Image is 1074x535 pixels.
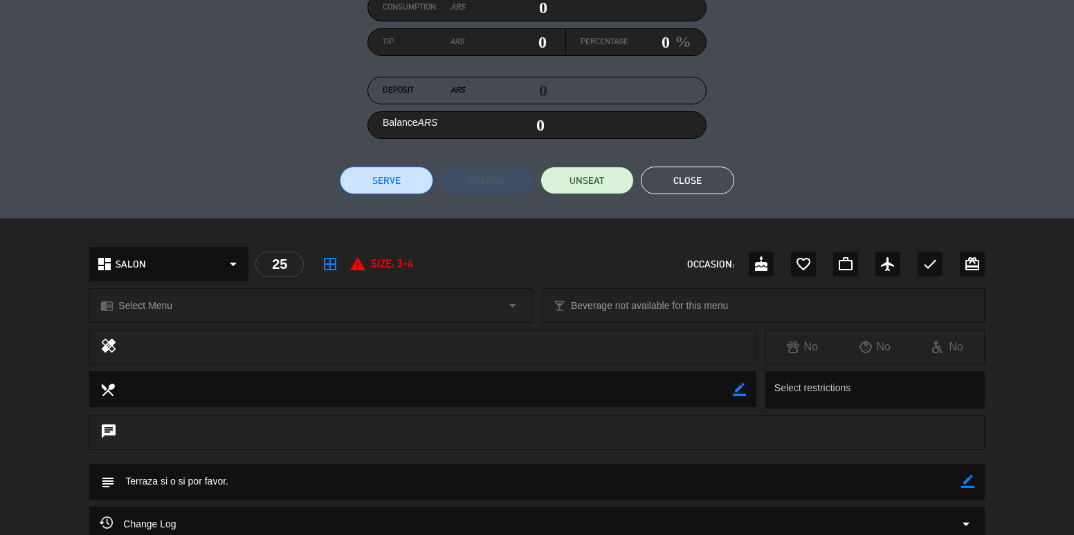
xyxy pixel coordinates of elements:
[100,299,113,312] i: chrome_reader_mode
[839,338,911,356] div: No
[450,84,465,97] em: ARS
[383,115,437,131] label: Balance
[570,173,604,188] span: UNSEAT
[225,256,242,272] i: arrow_drop_down
[540,167,634,194] button: UNSEAT
[753,256,770,272] i: cake
[571,298,728,314] span: Beverage not available for this menu
[340,167,433,194] button: Serve
[100,474,115,489] i: subject
[322,256,338,272] i: border_all
[581,35,628,49] label: Percentage
[641,167,734,194] button: Close
[100,516,176,532] span: Change Log
[450,1,465,15] em: ARS
[349,256,366,272] i: report_problem
[450,35,464,49] em: ARS
[255,252,304,277] div: 25
[766,338,839,356] div: No
[440,167,534,194] button: Charge
[911,338,984,356] div: No
[553,299,566,312] i: local_bar
[880,256,896,272] i: airplanemode_active
[100,337,117,357] i: healing
[837,256,854,272] i: work_outline
[687,256,734,272] span: OCCASION:
[418,117,438,128] em: ARS
[100,382,115,397] i: local_dining
[383,35,465,49] label: Tip
[100,423,117,442] i: chat
[958,516,974,532] i: arrow_drop_down
[116,256,146,272] span: SALON
[961,475,974,488] i: border_color
[795,256,812,272] i: favorite_border
[383,84,465,97] label: Deposit
[383,1,465,15] label: Consumption
[670,28,691,55] em: %
[96,256,113,272] i: dashboard
[118,298,172,314] span: Select Menu
[349,255,413,273] div: Size: 3-4
[733,383,746,396] i: border_color
[628,32,670,53] input: 0
[922,256,938,272] i: check
[464,32,547,53] input: 0
[504,297,521,314] i: arrow_drop_down
[964,256,981,272] i: card_giftcard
